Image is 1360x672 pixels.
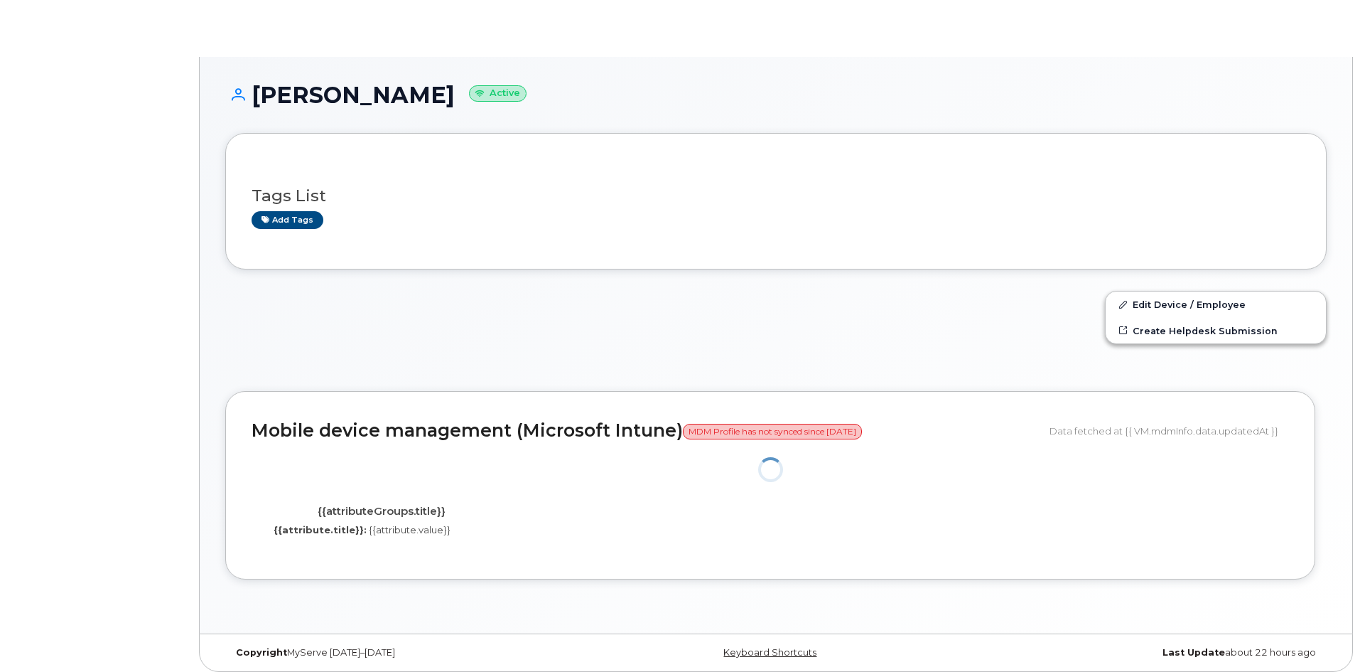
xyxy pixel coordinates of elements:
[1162,647,1225,658] strong: Last Update
[469,85,527,102] small: Active
[1106,292,1326,317] a: Edit Device / Employee
[723,647,816,658] a: Keyboard Shortcuts
[225,82,1327,107] h1: [PERSON_NAME]
[252,421,1039,441] h2: Mobile device management (Microsoft Intune)
[369,524,450,535] span: {{attribute.value}}
[1049,417,1289,444] div: Data fetched at {{ VM.mdmInfo.data.updatedAt }}
[274,523,367,537] label: {{attribute.title}}:
[959,647,1327,658] div: about 22 hours ago
[252,211,323,229] a: Add tags
[225,647,593,658] div: MyServe [DATE]–[DATE]
[683,424,862,439] span: MDM Profile has not synced since [DATE]
[252,187,1300,205] h3: Tags List
[1106,318,1326,343] a: Create Helpdesk Submission
[236,647,287,658] strong: Copyright
[262,506,500,518] h4: {{attributeGroups.title}}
